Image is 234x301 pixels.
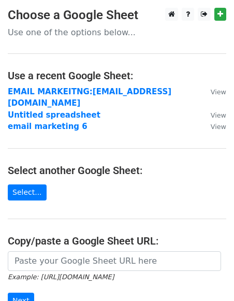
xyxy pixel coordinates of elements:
[200,87,226,96] a: View
[8,122,87,131] a: email marketing 6
[8,235,226,247] h4: Copy/paste a Google Sheet URL:
[8,27,226,38] p: Use one of the options below...
[8,87,171,108] strong: EMAIL MARKEITNG: [EMAIL_ADDRESS][DOMAIN_NAME]
[8,8,226,23] h3: Choose a Google Sheet
[8,87,171,108] a: EMAIL MARKEITNG:[EMAIL_ADDRESS][DOMAIN_NAME]
[8,184,47,200] a: Select...
[200,110,226,120] a: View
[211,111,226,119] small: View
[8,273,114,281] small: Example: [URL][DOMAIN_NAME]
[200,122,226,131] a: View
[8,110,100,120] a: Untitled spreadsheet
[211,88,226,96] small: View
[8,69,226,82] h4: Use a recent Google Sheet:
[8,251,221,271] input: Paste your Google Sheet URL here
[8,164,226,177] h4: Select another Google Sheet:
[211,123,226,131] small: View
